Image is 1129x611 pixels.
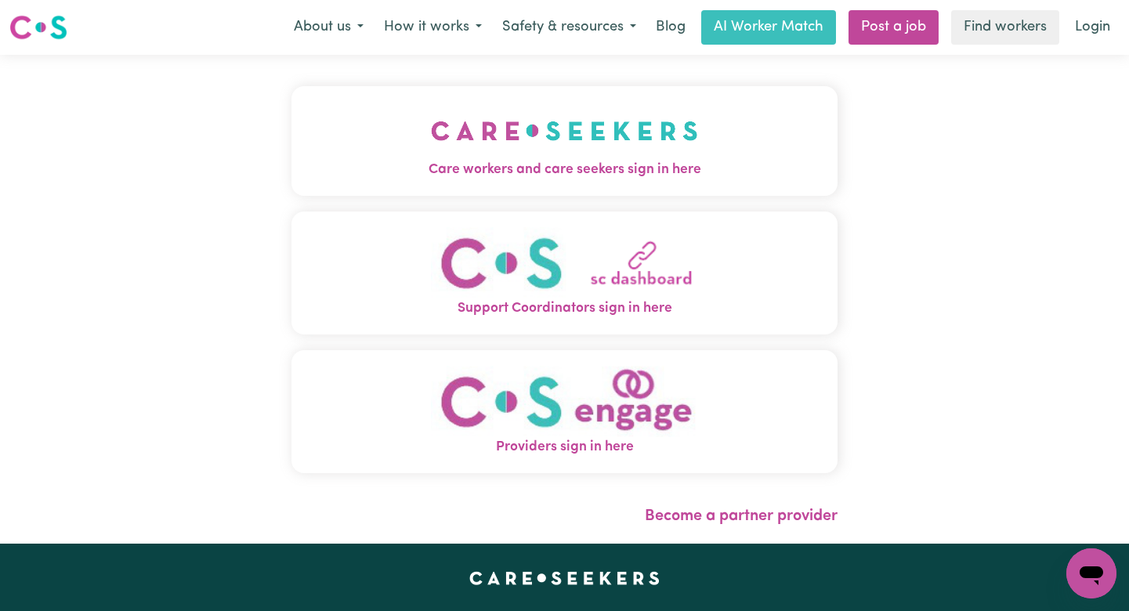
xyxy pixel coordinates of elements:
[291,86,838,196] button: Care workers and care seekers sign in here
[1066,10,1120,45] a: Login
[9,9,67,45] a: Careseekers logo
[291,160,838,180] span: Care workers and care seekers sign in here
[645,508,838,524] a: Become a partner provider
[291,350,838,473] button: Providers sign in here
[701,10,836,45] a: AI Worker Match
[646,10,695,45] a: Blog
[492,11,646,44] button: Safety & resources
[291,211,838,334] button: Support Coordinators sign in here
[9,13,67,42] img: Careseekers logo
[291,298,838,319] span: Support Coordinators sign in here
[469,572,660,584] a: Careseekers home page
[849,10,939,45] a: Post a job
[1066,548,1116,598] iframe: Button to launch messaging window
[284,11,374,44] button: About us
[291,437,838,457] span: Providers sign in here
[951,10,1059,45] a: Find workers
[374,11,492,44] button: How it works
